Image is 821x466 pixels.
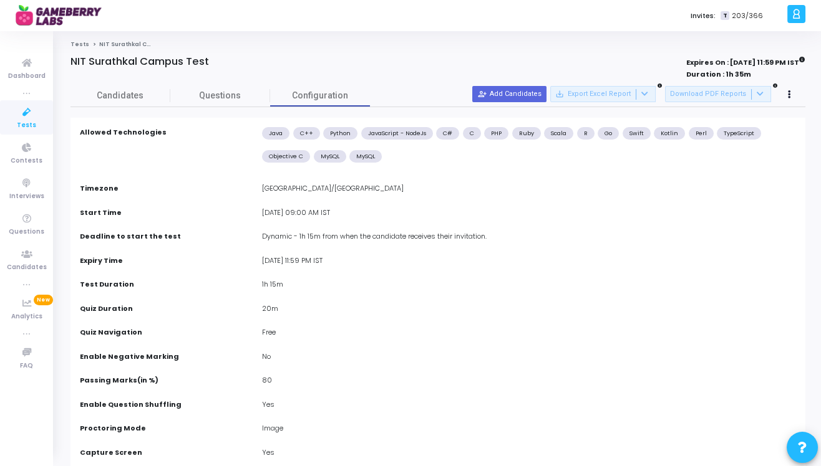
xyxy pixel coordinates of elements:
h4: NIT Surathkal Campus Test [70,55,209,68]
label: Passing Marks(in %) [80,375,158,386]
strong: Expires On : [DATE] 11:59 PM IST [686,54,805,68]
div: Ruby [512,127,541,140]
span: NIT Surathkal Campus Test [99,40,185,48]
button: Download PDF Reports [665,86,771,102]
div: Dynamic - 1h 15m from when the candidate receives their invitation. [256,231,802,245]
span: 203/366 [732,11,763,21]
mat-icon: save_alt [555,90,564,98]
div: Image [256,423,802,437]
span: Configuration [292,89,348,102]
label: Start Time [80,207,122,218]
label: Enable Negative Marking [80,351,179,362]
div: Yes [256,399,802,413]
button: Export Excel Report [550,86,656,102]
div: MySQL [314,150,346,163]
label: Expiry Time [80,255,123,266]
button: Add Candidates [472,86,547,102]
span: Dashboard [8,71,46,82]
span: Interviews [9,191,44,202]
div: TypeScript [717,127,761,140]
div: C# [436,127,459,140]
span: T [721,11,729,21]
label: Invites: [691,11,716,21]
strong: Duration : 1h 35m [686,69,751,79]
div: [DATE] 09:00 AM IST [256,207,802,221]
div: Go [598,127,619,140]
div: R [577,127,595,140]
div: Free [256,327,802,341]
label: Timezone [80,183,119,194]
label: Test Duration [80,279,134,290]
span: Questions [170,89,270,102]
div: Perl [689,127,714,140]
label: Deadline to start the test [80,231,181,242]
div: 20m [256,303,802,317]
div: Java [262,127,289,140]
div: [GEOGRAPHIC_DATA]/[GEOGRAPHIC_DATA] [256,183,802,197]
div: MySQL [349,150,382,163]
label: Capture Screen [80,447,142,458]
div: Kotlin [654,127,685,140]
a: Tests [70,40,89,48]
span: Questions [9,227,44,237]
div: C [463,127,481,140]
span: FAQ [20,361,33,371]
span: Contests [11,156,42,166]
div: [DATE] 11:59 PM IST [256,255,802,269]
div: Python [323,127,357,140]
img: logo [16,3,109,28]
div: No [256,351,802,365]
div: PHP [484,127,508,140]
div: 1h 15m [256,279,802,293]
div: JavaScript - NodeJs [361,127,433,140]
div: Swift [623,127,651,140]
span: Candidates [7,262,47,273]
nav: breadcrumb [70,40,805,49]
span: New [34,295,53,305]
span: Candidates [70,89,170,102]
div: Yes [256,447,802,461]
label: Quiz Duration [80,303,133,314]
div: Scala [544,127,573,140]
label: Quiz Navigation [80,327,142,338]
label: Proctoring Mode [80,423,146,434]
div: C++ [293,127,320,140]
span: Tests [17,120,36,131]
label: Enable Question Shuffling [80,399,182,410]
div: Objective C [262,150,310,163]
span: Analytics [11,311,42,322]
label: Allowed Technologies [80,127,167,138]
mat-icon: person_add_alt [478,90,487,98]
div: 80 [256,375,802,389]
